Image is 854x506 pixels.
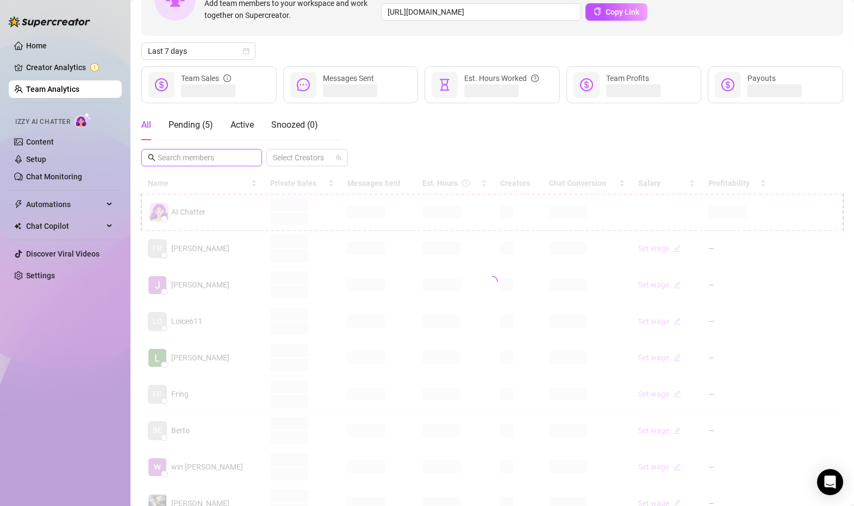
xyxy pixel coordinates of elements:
a: Discover Viral Videos [26,249,99,258]
a: Setup [26,155,46,164]
div: All [141,118,151,132]
button: Copy Link [585,3,647,21]
a: Content [26,138,54,146]
input: Search members [158,152,247,164]
a: Chat Monitoring [26,172,82,181]
span: search [148,154,155,161]
span: team [335,154,342,161]
span: Team Profits [606,74,649,83]
span: info-circle [223,72,231,84]
span: dollar-circle [580,78,593,91]
span: calendar [243,48,250,54]
span: copy [594,8,601,15]
span: Copy Link [606,8,639,16]
img: logo-BBDzfeDw.svg [9,16,90,27]
a: Creator Analytics exclamation-circle [26,59,113,76]
span: dollar-circle [721,78,734,91]
div: Est. Hours Worked [464,72,539,84]
div: Open Intercom Messenger [817,469,843,495]
a: Team Analytics [26,85,79,93]
span: Messages Sent [323,74,374,83]
a: Settings [26,271,55,280]
span: Active [230,120,254,130]
span: Last 7 days [148,43,249,59]
span: question-circle [531,72,539,84]
img: AI Chatter [74,113,91,128]
img: Chat Copilot [14,222,21,230]
span: thunderbolt [14,200,23,209]
span: Snoozed ( 0 ) [271,120,318,130]
span: hourglass [438,78,451,91]
a: Home [26,41,47,50]
span: message [297,78,310,91]
div: Team Sales [181,72,231,84]
span: Payouts [747,74,776,83]
div: Pending ( 5 ) [169,118,213,132]
span: loading [487,276,498,287]
span: dollar-circle [155,78,168,91]
span: Chat Copilot [26,217,103,235]
span: Automations [26,196,103,213]
span: Izzy AI Chatter [15,117,70,127]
